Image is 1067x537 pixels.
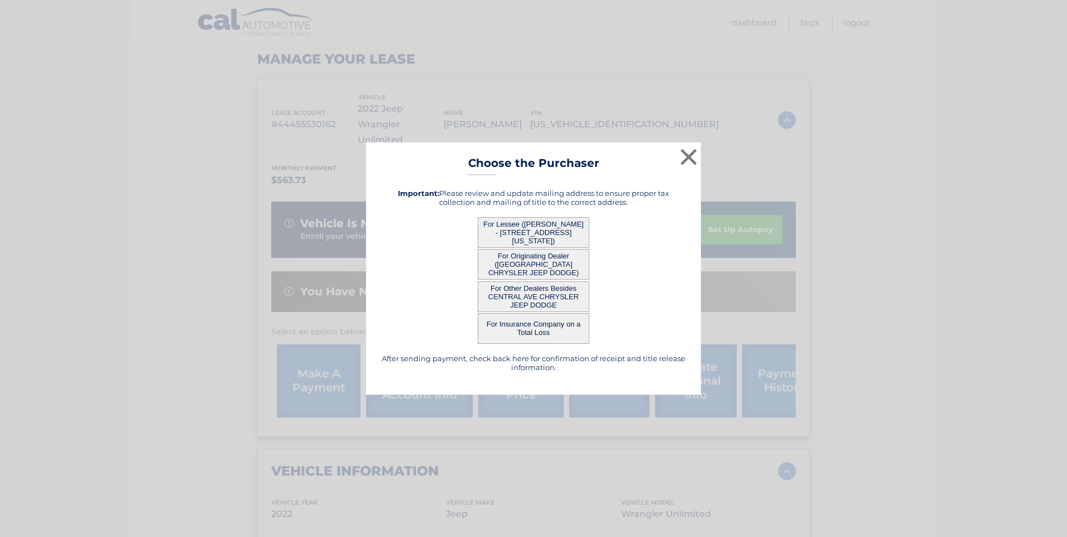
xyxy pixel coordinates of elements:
h3: Choose the Purchaser [468,156,599,176]
strong: Important: [398,189,439,198]
button: For Lessee ([PERSON_NAME] - [STREET_ADDRESS][US_STATE]) [478,217,589,248]
h5: Please review and update mailing address to ensure proper tax collection and mailing of title to ... [380,189,687,207]
button: For Insurance Company on a Total Loss [478,313,589,344]
button: For Other Dealers Besides CENTRAL AVE CHRYSLER JEEP DODGE [478,281,589,312]
h5: After sending payment, check back here for confirmation of receipt and title release information. [380,354,687,372]
button: × [677,146,700,168]
button: For Originating Dealer ([GEOGRAPHIC_DATA] CHRYSLER JEEP DODGE) [478,249,589,280]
